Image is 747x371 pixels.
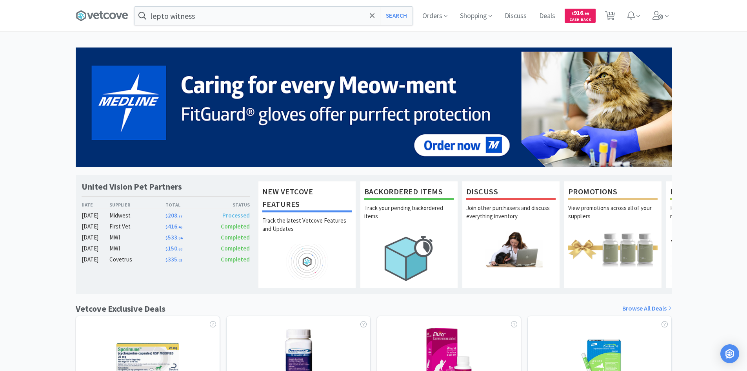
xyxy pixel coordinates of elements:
img: hero_backorders.png [364,231,454,285]
span: 150 [165,245,182,252]
a: Deals [536,13,558,20]
span: 533 [165,234,182,241]
span: Completed [221,234,250,241]
div: MWI [109,244,165,253]
div: Status [208,201,250,208]
span: Processed [222,212,250,219]
a: [DATE]First Vet$416.46Completed [82,222,250,231]
div: [DATE] [82,255,110,264]
span: . 01 [177,258,182,263]
img: hero_promotions.png [568,231,658,267]
span: 208 [165,212,182,219]
a: 11 [602,13,618,20]
img: hero_discuss.png [466,231,556,267]
a: [DATE]Covetrus$335.01Completed [82,255,250,264]
div: Date [82,201,110,208]
span: . 77 [177,214,182,219]
h1: New Vetcove Features [262,185,352,212]
p: Track your pending backordered items [364,204,454,231]
span: $ [165,247,168,252]
img: 5b85490d2c9a43ef9873369d65f5cc4c_481.png [76,48,672,167]
div: [DATE] [82,233,110,242]
span: $ [572,11,574,16]
span: $ [165,258,168,263]
input: Search by item, sku, manufacturer, ingredient, size... [134,7,413,25]
h1: Discuss [466,185,556,200]
div: [DATE] [82,211,110,220]
a: [DATE]MWI$150.68Completed [82,244,250,253]
div: Open Intercom Messenger [720,344,739,363]
span: Cash Back [569,18,591,23]
div: Total [165,201,208,208]
div: Covetrus [109,255,165,264]
img: hero_feature_roadmap.png [262,244,352,280]
span: 916 [572,9,589,16]
a: New Vetcove FeaturesTrack the latest Vetcove Features and Updates [258,181,356,288]
h1: Backordered Items [364,185,454,200]
div: Midwest [109,211,165,220]
span: $ [165,225,168,230]
span: . 68 [177,247,182,252]
span: 416 [165,223,182,230]
div: MWI [109,233,165,242]
span: Completed [221,245,250,252]
span: $ [165,236,168,241]
button: Search [380,7,413,25]
div: [DATE] [82,222,110,231]
a: Browse All Deals [622,303,672,314]
a: Backordered ItemsTrack your pending backordered items [360,181,458,288]
span: . 99 [583,11,589,16]
h1: United Vision Pet Partners [82,181,182,192]
div: Supplier [109,201,165,208]
span: . 84 [177,236,182,241]
a: Discuss [502,13,530,20]
p: Join other purchasers and discuss everything inventory [466,204,556,231]
h1: Vetcove Exclusive Deals [76,302,165,316]
a: $916.99Cash Back [565,5,596,26]
p: View promotions across all of your suppliers [568,204,658,231]
span: Completed [221,223,250,230]
span: . 46 [177,225,182,230]
div: [DATE] [82,244,110,253]
span: Completed [221,256,250,263]
a: [DATE]MWI$533.84Completed [82,233,250,242]
span: 335 [165,256,182,263]
a: [DATE]Midwest$208.77Processed [82,211,250,220]
h1: Promotions [568,185,658,200]
a: DiscussJoin other purchasers and discuss everything inventory [462,181,560,288]
a: PromotionsView promotions across all of your suppliers [564,181,662,288]
span: $ [165,214,168,219]
div: First Vet [109,222,165,231]
p: Track the latest Vetcove Features and Updates [262,216,352,244]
